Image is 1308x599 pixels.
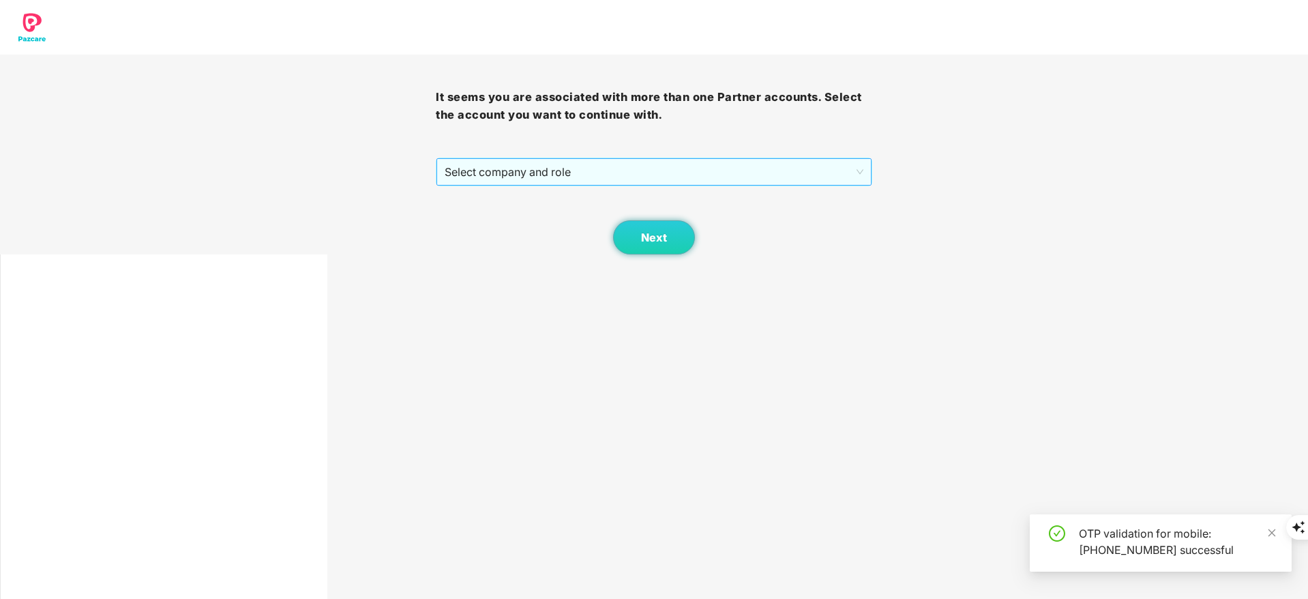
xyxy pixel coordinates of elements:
span: Next [641,231,667,244]
span: Select company and role [445,159,863,185]
button: Next [613,220,695,254]
span: check-circle [1049,525,1065,542]
h3: It seems you are associated with more than one Partner accounts. Select the account you want to c... [436,89,872,123]
div: OTP validation for mobile: [PHONE_NUMBER] successful [1079,525,1275,558]
span: close [1267,528,1277,538]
